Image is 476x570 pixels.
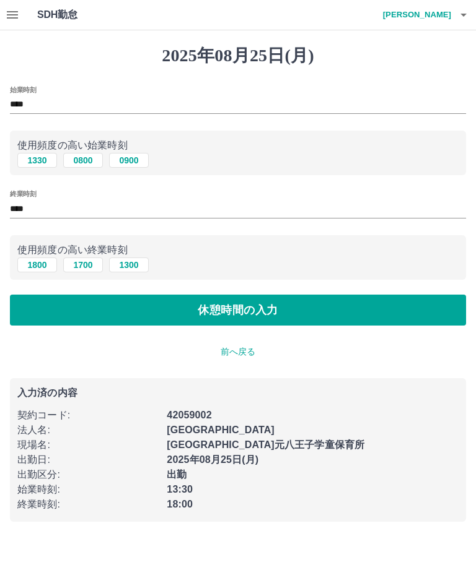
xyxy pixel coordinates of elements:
[17,408,159,423] p: 契約コード :
[167,439,364,450] b: [GEOGRAPHIC_DATA]元八王子学童保育所
[167,425,275,435] b: [GEOGRAPHIC_DATA]
[167,499,193,509] b: 18:00
[167,410,211,420] b: 42059002
[109,257,149,272] button: 1300
[10,45,466,66] h1: 2025年08月25日(月)
[10,345,466,358] p: 前へ戻る
[17,153,57,168] button: 1330
[167,484,193,494] b: 13:30
[17,497,159,512] p: 終業時刻 :
[17,257,57,272] button: 1800
[17,423,159,438] p: 法人名 :
[17,138,459,153] p: 使用頻度の高い始業時刻
[17,388,459,398] p: 入力済の内容
[10,189,36,199] label: 終業時刻
[10,295,466,326] button: 休憩時間の入力
[17,243,459,257] p: 使用頻度の高い終業時刻
[167,454,258,465] b: 2025年08月25日(月)
[63,153,103,168] button: 0800
[167,469,187,480] b: 出勤
[10,85,36,94] label: 始業時刻
[17,452,159,467] p: 出勤日 :
[17,467,159,482] p: 出勤区分 :
[17,482,159,497] p: 始業時刻 :
[109,153,149,168] button: 0900
[63,257,103,272] button: 1700
[17,438,159,452] p: 現場名 :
